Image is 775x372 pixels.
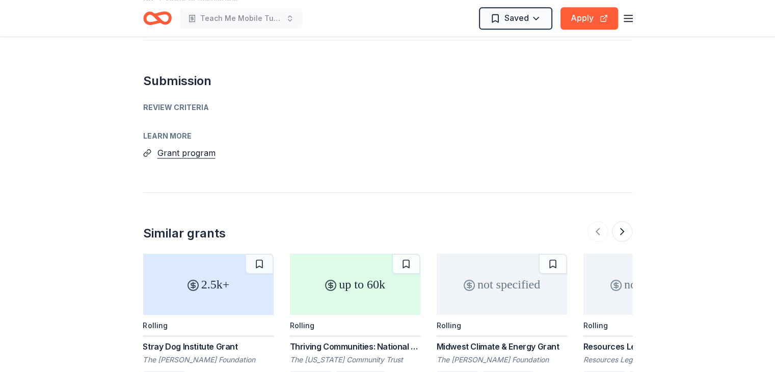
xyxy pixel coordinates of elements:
div: not specified [583,254,714,315]
div: 2.5k+ [143,254,274,315]
div: Learn more [143,130,632,142]
div: not specified [437,254,567,315]
div: Stray Dog Institute Grant [143,340,274,353]
div: Midwest Climate & Energy Grant [437,340,567,353]
button: Saved [479,7,552,30]
div: Rolling [143,321,168,330]
div: Similar grants [143,225,226,242]
button: Teach Me Mobile Tutoring and More [180,8,302,29]
div: The [PERSON_NAME] Foundation [437,355,567,365]
a: Home [143,6,172,30]
button: Grant program [157,146,216,160]
div: Resources Legacy Fund Grantmaking Opportunity [583,340,714,353]
div: Resources Legacy fund [583,355,714,365]
span: Teach Me Mobile Tutoring and More [200,12,282,24]
div: up to 60k [290,254,420,315]
button: Apply [560,7,618,30]
span: Saved [504,11,529,24]
div: The [PERSON_NAME] Foundation [143,355,274,365]
div: The [US_STATE] Community Trust [290,355,420,365]
h2: Submission [143,73,632,89]
div: Rolling [437,321,461,330]
div: Thriving Communities: National and International Environmental Grantmaking [290,340,420,353]
div: Rolling [583,321,608,330]
div: Rolling [290,321,314,330]
div: Review Criteria [143,101,632,114]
